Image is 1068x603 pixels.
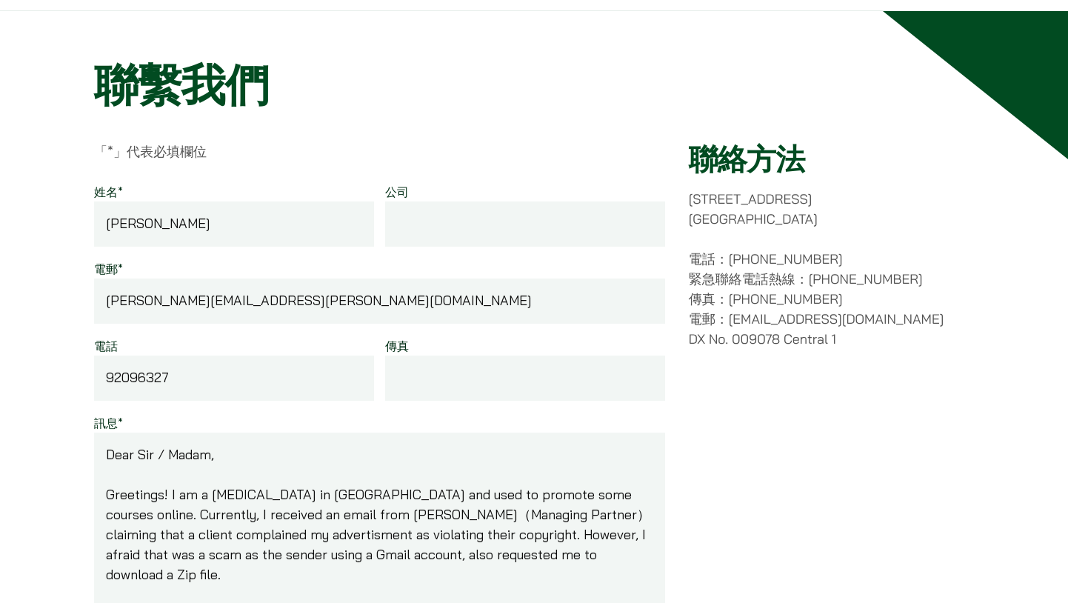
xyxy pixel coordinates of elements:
[94,141,665,161] p: 「 」代表必填欄位
[689,141,974,177] h2: 聯絡方法
[689,249,974,349] p: 電話：[PHONE_NUMBER] 緊急聯絡電話熱線：[PHONE_NUMBER] 傳真：[PHONE_NUMBER] 電郵：[EMAIL_ADDRESS][DOMAIN_NAME] DX No...
[94,339,118,353] label: 電話
[385,339,409,353] label: 傳真
[689,189,974,229] p: [STREET_ADDRESS] [GEOGRAPHIC_DATA]
[94,416,123,430] label: 訊息
[94,59,974,112] h1: 聯繫我們
[94,261,123,276] label: 電郵
[94,184,123,199] label: 姓名
[385,184,409,199] label: 公司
